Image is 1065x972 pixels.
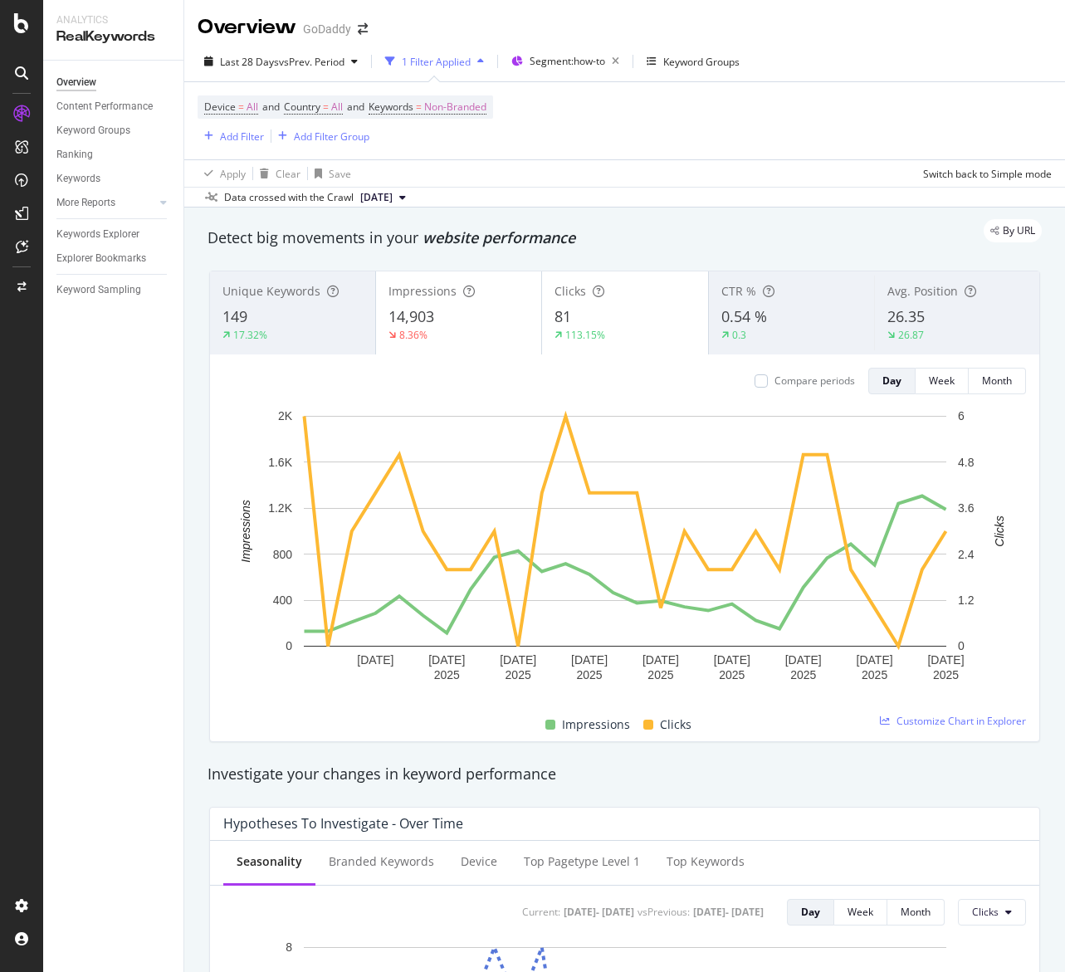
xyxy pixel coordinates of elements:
text: 2025 [790,668,816,681]
span: vs Prev. Period [279,55,344,69]
div: Month [901,905,931,919]
div: Explorer Bookmarks [56,250,146,267]
button: Month [969,368,1026,394]
div: Month [982,374,1012,388]
span: 149 [222,306,247,326]
div: Keywords Explorer [56,226,139,243]
button: Save [308,160,351,187]
text: 4.8 [958,456,975,469]
a: More Reports [56,194,155,212]
span: = [416,100,422,114]
span: All [331,95,343,119]
div: Branded Keywords [329,853,434,870]
button: Clear [253,160,300,187]
div: 113.15% [565,328,605,342]
div: Keywords [56,170,100,188]
button: Add Filter [198,126,264,146]
button: Week [916,368,969,394]
button: Segment:how-to [505,48,626,75]
div: Add Filter [220,129,264,144]
div: 17.32% [233,328,267,342]
span: Customize Chart in Explorer [896,714,1026,728]
div: Content Performance [56,98,153,115]
div: vs Previous : [638,905,690,919]
div: Top Keywords [667,853,745,870]
text: [DATE] [927,653,964,667]
button: Day [787,899,834,926]
text: 2025 [576,668,602,681]
div: Top pagetype Level 1 [524,853,640,870]
span: 14,903 [388,306,434,326]
div: Keyword Groups [663,55,740,69]
text: [DATE] [428,653,465,667]
span: and [262,100,280,114]
span: 81 [554,306,571,326]
text: 2025 [647,668,673,681]
button: Apply [198,160,246,187]
span: Impressions [388,283,457,299]
text: 2025 [719,668,745,681]
span: = [323,100,329,114]
div: Keyword Sampling [56,281,141,299]
div: Clear [276,167,300,181]
span: Country [284,100,320,114]
div: [DATE] - [DATE] [693,905,764,919]
div: More Reports [56,194,115,212]
text: 2025 [434,668,460,681]
text: [DATE] [857,653,893,667]
span: 0.54 % [721,306,767,326]
a: Content Performance [56,98,172,115]
div: Seasonality [237,853,302,870]
iframe: Intercom live chat [1009,916,1048,955]
span: CTR % [721,283,756,299]
span: Clicks [554,283,586,299]
a: Ranking [56,146,172,164]
span: Clicks [660,715,691,735]
span: and [347,100,364,114]
text: 2025 [506,668,531,681]
div: [DATE] - [DATE] [564,905,634,919]
span: Last 28 Days [220,55,279,69]
button: Week [834,899,887,926]
text: 2K [278,409,293,423]
text: [DATE] [642,653,679,667]
div: 0.3 [732,328,746,342]
div: legacy label [984,219,1042,242]
text: [DATE] [571,653,608,667]
div: Day [882,374,901,388]
div: Device [461,853,497,870]
text: 1.6K [268,456,292,469]
div: GoDaddy [303,21,351,37]
button: Clicks [958,899,1026,926]
button: Month [887,899,945,926]
text: 2025 [862,668,887,681]
span: Segment: how-to [530,54,605,68]
button: Switch back to Simple mode [916,160,1052,187]
div: Day [801,905,820,919]
div: 26.87 [898,328,924,342]
div: Hypotheses to Investigate - Over Time [223,815,463,832]
text: [DATE] [785,653,822,667]
div: Switch back to Simple mode [923,167,1052,181]
span: All [247,95,258,119]
button: Last 28 DaysvsPrev. Period [198,48,364,75]
button: Keyword Groups [640,48,746,75]
div: RealKeywords [56,27,170,46]
div: Overview [198,13,296,42]
text: 0 [286,639,292,652]
div: 1 Filter Applied [402,55,471,69]
text: 1.2K [268,501,292,515]
text: 2.4 [958,548,975,561]
text: 400 [273,593,293,607]
text: 800 [273,548,293,561]
div: arrow-right-arrow-left [358,23,368,35]
div: 8.36% [399,328,427,342]
svg: A chart. [223,408,1026,696]
a: Keywords [56,170,172,188]
text: Clicks [993,515,1006,546]
a: Customize Chart in Explorer [880,714,1026,728]
div: Data crossed with the Crawl [224,190,354,205]
text: [DATE] [714,653,750,667]
text: 1.2 [958,593,975,607]
span: Device [204,100,236,114]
